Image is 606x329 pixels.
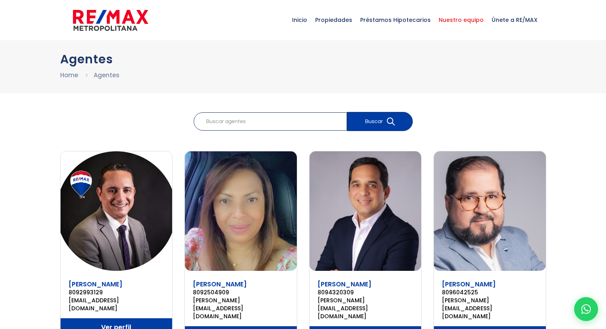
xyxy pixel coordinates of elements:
[194,112,347,131] input: Buscar agentes
[318,288,414,296] a: 8094320309
[69,288,165,296] a: 8092993129
[193,280,247,289] a: [PERSON_NAME]
[193,296,289,320] a: [PERSON_NAME][EMAIL_ADDRESS][DOMAIN_NAME]
[69,296,165,312] a: [EMAIL_ADDRESS][DOMAIN_NAME]
[288,8,311,32] span: Inicio
[488,8,541,32] span: Únete a RE/MAX
[60,52,546,66] h1: Agentes
[73,8,148,32] img: remax-metropolitana-logo
[435,8,488,32] span: Nuestro equipo
[310,151,422,271] img: Alberto Bogaert
[69,280,122,289] a: [PERSON_NAME]
[61,151,173,271] img: Abrahan Batista
[347,112,413,131] button: Buscar
[318,280,371,289] a: [PERSON_NAME]
[193,288,289,296] a: 8092504909
[356,8,435,32] span: Préstamos Hipotecarios
[442,296,538,320] a: [PERSON_NAME][EMAIL_ADDRESS][DOMAIN_NAME]
[442,280,496,289] a: [PERSON_NAME]
[60,71,78,79] a: Home
[94,70,120,80] li: Agentes
[185,151,297,271] img: Aida Franco
[442,288,538,296] a: 8096042525
[434,151,546,271] img: Alberto Francis
[311,8,356,32] span: Propiedades
[318,296,414,320] a: [PERSON_NAME][EMAIL_ADDRESS][DOMAIN_NAME]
